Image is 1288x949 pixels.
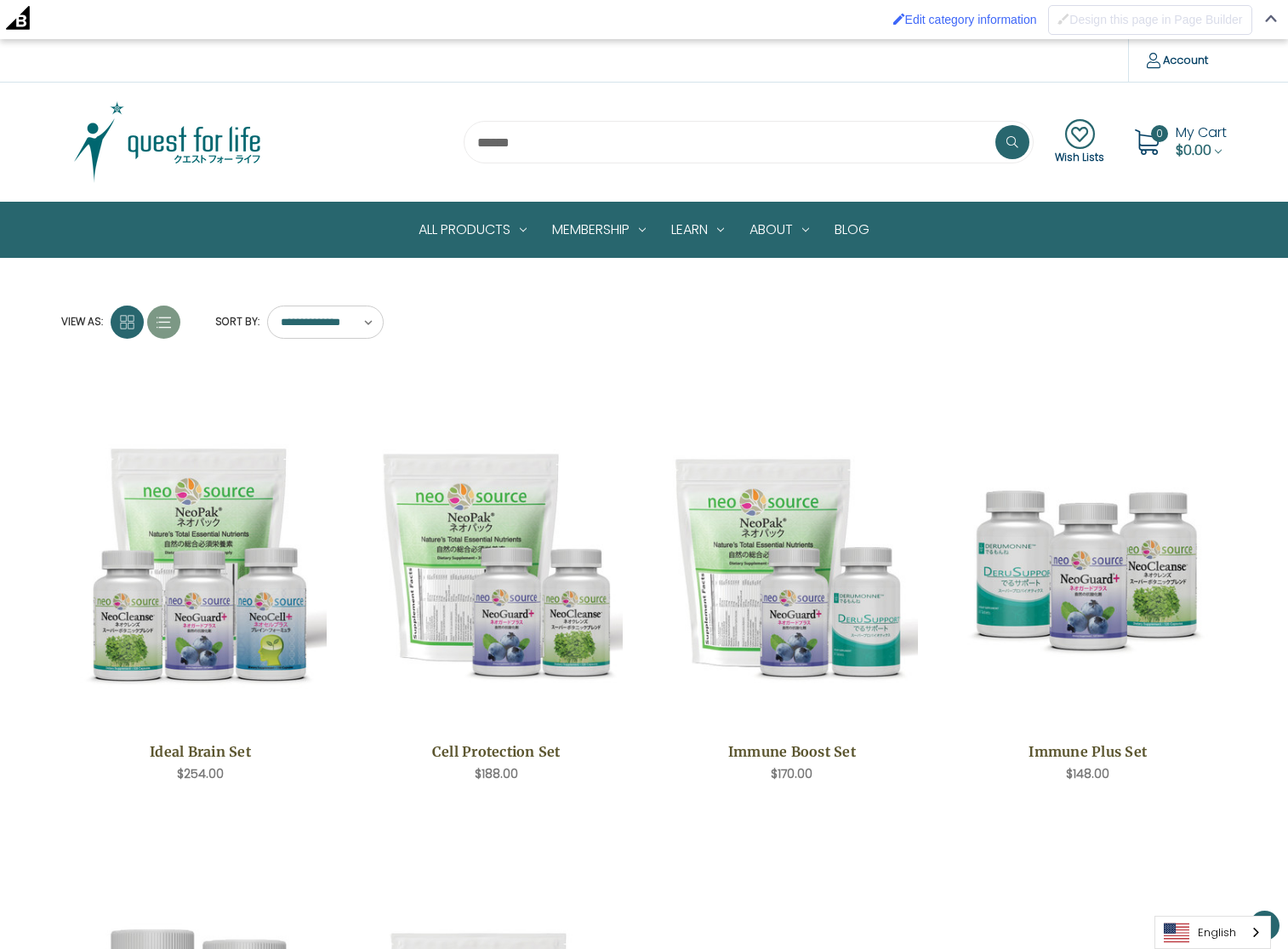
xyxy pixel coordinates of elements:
a: Blog [822,203,882,257]
img: Immune Plus Set [961,437,1214,689]
a: Membership [539,203,658,257]
a: Immune Boost Set [675,741,909,762]
a: Cell Protection Set [379,741,613,762]
a: Cart with 0 items [1176,123,1227,160]
span: Edit category information [905,13,1037,26]
a: Enabled brush for category edit Edit category information [885,4,1046,35]
aside: Language selected: English [1154,916,1271,949]
img: Disabled brush to Design this page in Page Builder [1057,13,1069,25]
span: My Cart [1176,123,1227,142]
img: Enabled brush for category edit [893,13,905,25]
span: $148.00 [1066,765,1109,782]
div: Language [1154,916,1271,949]
a: Immune Plus Set [971,741,1205,762]
a: Immune Plus Set,$148.00 [961,397,1214,729]
button: Disabled brush to Design this page in Page Builder Design this page in Page Builder [1048,5,1251,35]
a: Ideal Brain Set [83,741,317,762]
a: About [737,203,822,257]
img: Ideal Brain Set [74,437,327,689]
a: English [1155,917,1270,948]
span: $254.00 [177,765,224,782]
span: 0 [1151,125,1168,142]
span: $0.00 [1176,140,1211,160]
span: $170.00 [771,765,812,782]
a: All Products [406,203,539,257]
a: Immune Boost Set,$170.00 [666,397,919,729]
a: Wish Lists [1055,119,1104,165]
a: Cell Protection Set,$188.00 [370,397,623,729]
img: Quest Group [61,100,274,185]
img: Immune Boost Set [666,437,919,689]
img: Close Admin Bar [1265,14,1277,22]
a: Account [1128,39,1226,82]
a: Learn [658,203,737,257]
label: Sort By: [206,309,259,334]
span: $188.00 [475,765,518,782]
img: Cell Protection Set [370,437,623,689]
span: Design this page in Page Builder [1069,13,1242,26]
a: Ideal Brain Set,$254.00 [74,397,327,729]
span: View as: [61,314,103,329]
